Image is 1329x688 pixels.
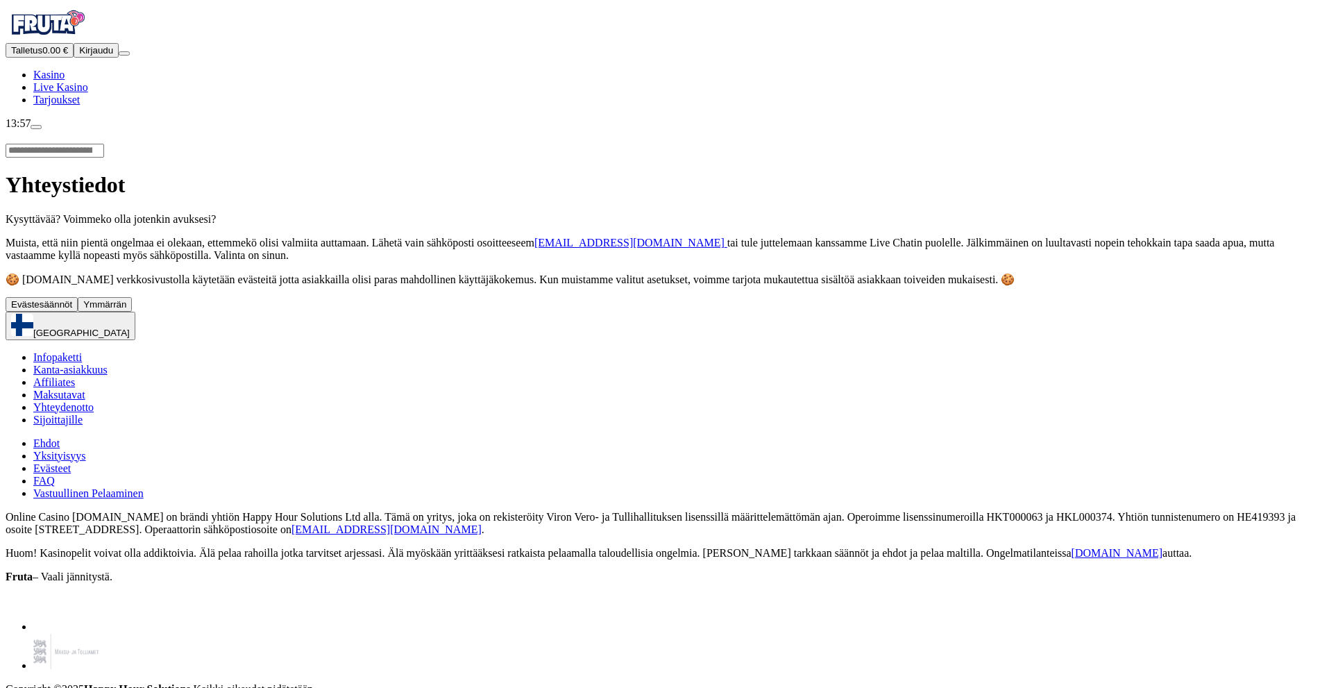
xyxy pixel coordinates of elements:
a: Kanta-asiakkuus [33,364,108,376]
img: maksu-ja-tolliamet [33,633,99,669]
a: FAQ [33,475,55,487]
a: Sijoittajille [33,414,83,426]
strong: Fruta [6,571,33,582]
button: Ymmärrän [78,297,132,312]
input: Search [6,144,104,158]
span: Kirjaudu [79,45,113,56]
a: [DOMAIN_NAME] [1072,547,1163,559]
p: – Vaali jännitystä. [6,571,1323,583]
p: Huom! Kasinopelit voivat olla addiktoivia. Älä pelaa rahoilla jotka tarvitset arjessasi. Älä myös... [6,547,1323,560]
p: Kysyttävää? Voimmeko olla jotenkin avuksesi? [6,213,1323,226]
button: Evästesäännöt [6,297,78,312]
a: Maksutavat [33,389,85,401]
span: 0.00 € [42,45,68,56]
a: Ehdot [33,437,60,449]
a: Affiliates [33,376,75,388]
a: Yhteydenotto [33,401,94,413]
button: live-chat [31,125,42,129]
span: Evästesäännöt [11,299,72,310]
a: Evästeet [33,462,71,474]
a: Vastuullinen Pelaaminen [33,487,144,499]
nav: Primary [6,6,1323,106]
span: 13:57 [6,117,31,129]
button: menu [119,51,130,56]
a: Tarjoukset [33,94,80,106]
nav: Secondary [6,351,1323,500]
a: Live Kasino [33,81,88,93]
p: Muista, että niin pientä ongelmaa ei olekaan, ettemmekö olisi valmiita auttamaan. Lähetä vain säh... [6,237,1323,262]
span: Talletus [11,45,42,56]
a: Yksityisyys [33,450,86,462]
button: Talletusplus icon0.00 € [6,43,74,58]
span: [GEOGRAPHIC_DATA] [33,328,130,338]
nav: Main menu [6,69,1323,106]
a: maksu-ja-tolliamet [33,660,99,671]
p: Online Casino [DOMAIN_NAME] on brändi yhtiön Happy Hour Solutions Ltd alla. Tämä on yritys, joka ... [6,511,1323,536]
img: Finland flag [11,314,33,336]
a: Kasino [33,69,65,81]
a: Infopaketti [33,351,82,363]
img: Fruta [6,6,89,40]
button: [GEOGRAPHIC_DATA]chevron-down icon [6,312,135,340]
h1: Yhteystiedot [6,172,1323,198]
a: Fruta [6,31,89,42]
p: 🍪 [DOMAIN_NAME] verkkosivustolla käytetään evästeitä jotta asiakkailla olisi paras mahdollinen kä... [6,273,1323,286]
a: [EMAIL_ADDRESS][DOMAIN_NAME] [291,523,482,535]
button: Kirjaudu [74,43,119,58]
span: Ymmärrän [83,299,126,310]
a: [EMAIL_ADDRESS][DOMAIN_NAME] [534,237,727,249]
